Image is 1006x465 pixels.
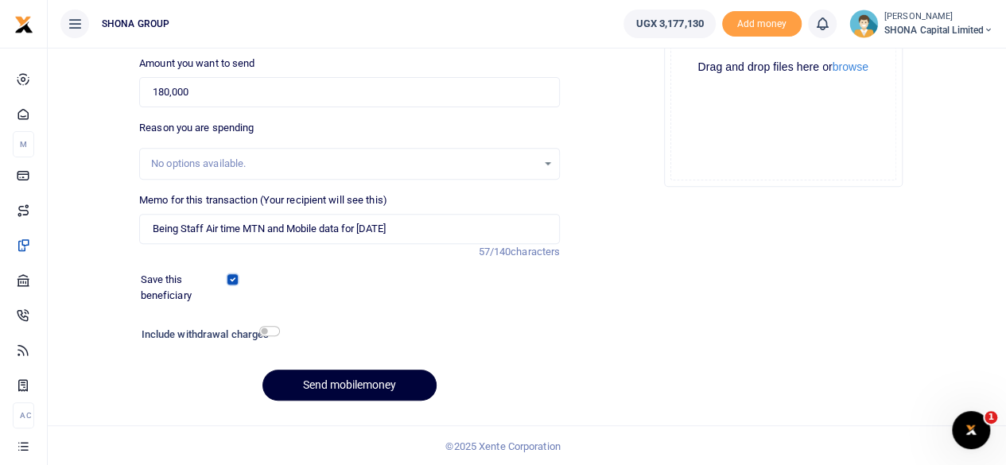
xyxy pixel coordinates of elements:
[985,411,997,424] span: 1
[511,246,560,258] span: characters
[139,120,254,136] label: Reason you are spending
[884,23,993,37] span: SHONA Capital Limited
[151,156,537,172] div: No options available.
[722,11,802,37] li: Toup your wallet
[722,17,802,29] a: Add money
[849,10,993,38] a: profile-user [PERSON_NAME] SHONA Capital Limited
[884,10,993,24] small: [PERSON_NAME]
[13,131,34,157] li: M
[671,60,895,75] div: Drag and drop files here or
[95,17,176,31] span: SHONA GROUP
[617,10,721,38] li: Wallet ballance
[833,61,868,72] button: browse
[139,214,560,244] input: Enter extra information
[13,402,34,428] li: Ac
[139,192,387,208] label: Memo for this transaction (Your recipient will see this)
[623,10,715,38] a: UGX 3,177,130
[478,246,511,258] span: 57/140
[141,272,231,303] label: Save this beneficiary
[14,15,33,34] img: logo-small
[722,11,802,37] span: Add money
[139,56,254,72] label: Amount you want to send
[635,16,703,32] span: UGX 3,177,130
[142,328,273,341] h6: Include withdrawal charges
[14,17,33,29] a: logo-small logo-large logo-large
[139,77,560,107] input: UGX
[952,411,990,449] iframe: Intercom live chat
[849,10,878,38] img: profile-user
[262,370,437,401] button: Send mobilemoney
